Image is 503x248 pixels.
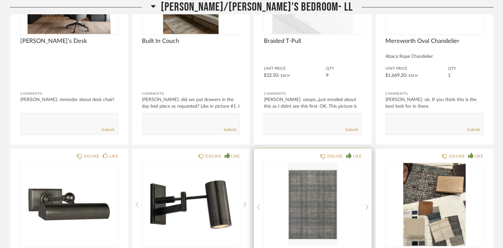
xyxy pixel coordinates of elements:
a: Submit [346,127,358,133]
div: DISLIKE [449,153,464,160]
div: LIKE [353,153,361,160]
img: undefined [386,163,484,246]
span: $1,669.20 [386,73,406,78]
div: Abaca Rope Chandelier [386,54,484,60]
div: LIKE [475,153,483,160]
span: / Each [406,74,418,77]
span: Mereworth Oval Chandelier [386,38,484,45]
div: LIKE [231,153,240,160]
img: undefined [264,163,362,246]
div: DISLIKE [327,153,343,160]
div: [PERSON_NAME]: did we put drawers in the day bed piece as requested? Like in picture #1. I think ... [142,96,240,116]
span: 9 [326,73,329,78]
span: [PERSON_NAME]'s Desk [20,38,118,45]
img: undefined [142,163,240,246]
span: QTY [326,66,362,71]
div: LIKE [109,153,118,160]
div: [PERSON_NAME]: reminder about desk chair! [20,96,118,103]
span: QTY [448,66,483,71]
div: 0 [264,163,362,246]
div: Comments: [142,90,240,97]
div: DISLIKE [84,153,99,160]
div: [PERSON_NAME]: ooops...just emailed about this as I didnt see this first. OK. This picture is cut... [264,96,362,116]
img: undefined [20,163,118,246]
span: Braided T-Pull [264,38,362,45]
a: Submit [467,127,480,133]
span: 1 [448,73,451,78]
div: [PERSON_NAME]: ok. If you think this is the best look for in there. [386,96,484,110]
div: DISLIKE [205,153,221,160]
div: Comments: [264,90,362,97]
div: Comments: [20,90,118,97]
a: Submit [102,127,115,133]
span: Built In Couch [142,38,240,45]
span: / Each [278,74,290,77]
div: Comments: [386,90,484,97]
span: Unit Price [264,66,326,71]
a: Submit [224,127,236,133]
span: $32.50 [264,73,278,78]
span: Unit Price [386,66,448,71]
